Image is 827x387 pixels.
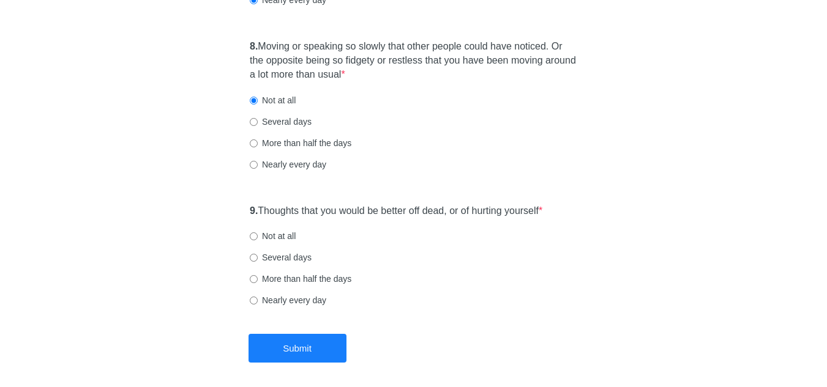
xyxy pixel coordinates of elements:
label: Moving or speaking so slowly that other people could have noticed. Or the opposite being so fidge... [250,40,577,82]
button: Submit [249,334,346,363]
input: More than half the days [250,139,258,147]
input: Not at all [250,97,258,105]
label: Several days [250,251,312,264]
strong: 8. [250,41,258,51]
label: Thoughts that you would be better off dead, or of hurting yourself [250,204,542,218]
label: Nearly every day [250,158,326,171]
input: Several days [250,118,258,126]
strong: 9. [250,205,258,216]
label: More than half the days [250,273,351,285]
label: Nearly every day [250,294,326,306]
input: Nearly every day [250,297,258,304]
label: Several days [250,116,312,128]
label: More than half the days [250,137,351,149]
input: Nearly every day [250,161,258,169]
input: Several days [250,254,258,262]
input: More than half the days [250,275,258,283]
input: Not at all [250,232,258,240]
label: Not at all [250,230,296,242]
label: Not at all [250,94,296,106]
